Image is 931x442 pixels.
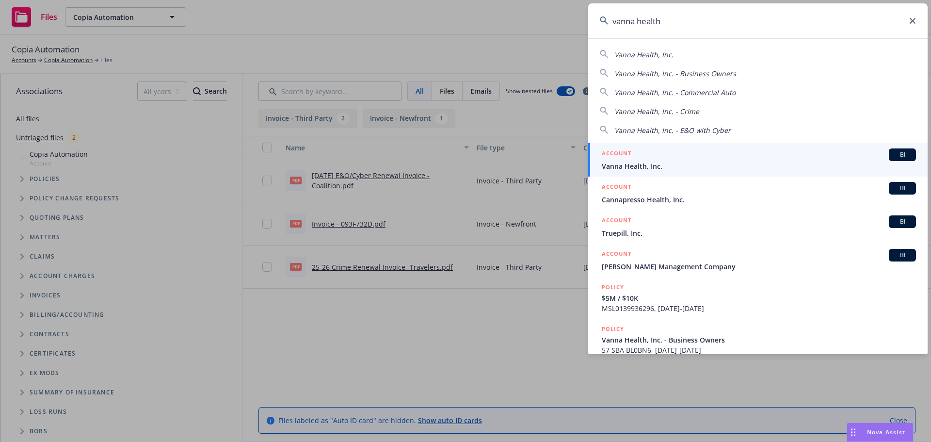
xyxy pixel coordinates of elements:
[614,126,731,135] span: Vanna Health, Inc. - E&O with Cyber
[588,319,928,360] a: POLICYVanna Health, Inc. - Business Owners57 SBA BL0BN6, [DATE]-[DATE]
[602,182,631,194] h5: ACCOUNT
[602,282,624,292] h5: POLICY
[588,210,928,244] a: ACCOUNTBITruepill, Inc.
[614,69,736,78] span: Vanna Health, Inc. - Business Owners
[602,345,916,355] span: 57 SBA BL0BN6, [DATE]-[DATE]
[614,107,699,116] span: Vanna Health, Inc. - Crime
[614,88,736,97] span: Vanna Health, Inc. - Commercial Auto
[847,423,859,442] div: Drag to move
[893,217,912,226] span: BI
[893,251,912,260] span: BI
[602,293,916,303] span: $5M / $10K
[602,148,631,160] h5: ACCOUNT
[614,50,674,59] span: Vanna Health, Inc.
[602,324,624,334] h5: POLICY
[893,184,912,193] span: BI
[602,335,916,345] span: Vanna Health, Inc. - Business Owners
[847,423,914,442] button: Nova Assist
[602,262,916,272] span: [PERSON_NAME] Management Company
[867,428,905,436] span: Nova Assist
[893,150,912,159] span: BI
[602,303,916,313] span: MSL0139936296, [DATE]-[DATE]
[602,195,916,205] span: Cannapresso Health, Inc.
[602,161,916,171] span: Vanna Health, Inc.
[602,228,916,238] span: Truepill, Inc.
[588,244,928,277] a: ACCOUNTBI[PERSON_NAME] Management Company
[588,143,928,177] a: ACCOUNTBIVanna Health, Inc.
[602,249,631,261] h5: ACCOUNT
[588,177,928,210] a: ACCOUNTBICannapresso Health, Inc.
[588,277,928,319] a: POLICY$5M / $10KMSL0139936296, [DATE]-[DATE]
[602,215,631,227] h5: ACCOUNT
[588,3,928,38] input: Search...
